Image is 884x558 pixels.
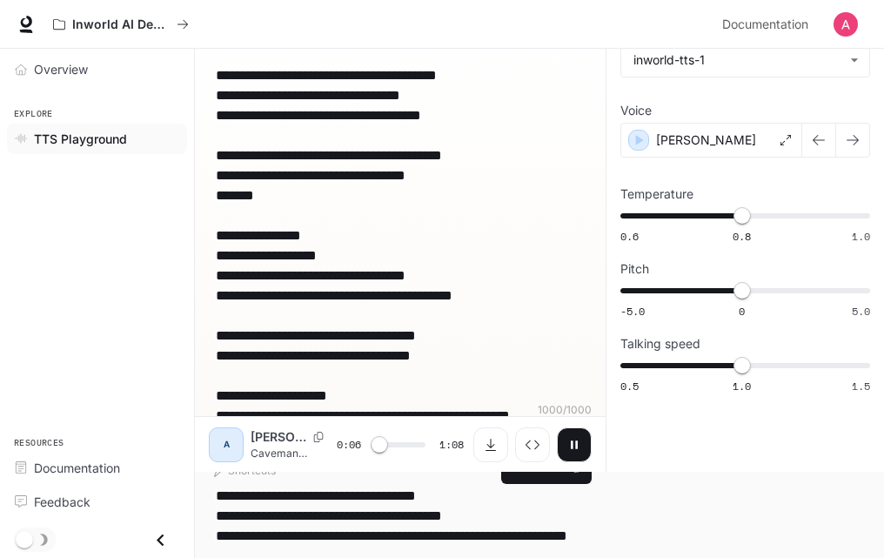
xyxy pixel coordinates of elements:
a: TTS Playground [7,124,187,154]
img: User avatar [834,12,858,37]
span: Overview [34,60,88,78]
span: Documentation [34,459,120,477]
p: [PERSON_NAME] [656,131,756,149]
p: Voice [620,104,652,117]
span: 0.5 [620,379,639,393]
a: Overview [7,54,187,84]
p: [PERSON_NAME] [251,428,306,446]
p: Pitch [620,263,649,275]
button: Download audio [473,427,508,462]
span: 1.0 [733,379,751,393]
div: inworld-tts-1 [633,51,841,69]
span: 0.8 [733,229,751,244]
p: Caveman Explain Magic Mushroom Sky have many food. Ground have many food. Some food good. Some fo... [251,446,334,461]
span: 1.5 [852,379,870,393]
button: Inspect [515,427,550,462]
button: All workspaces [45,7,197,42]
div: A [212,431,240,459]
span: 1:08 [439,436,464,454]
span: TTS Playground [34,130,127,148]
span: 0:06 [337,436,361,454]
a: Documentation [715,7,821,42]
span: -5.0 [620,304,645,319]
div: inworld-tts-1 [621,44,869,77]
span: 1.0 [852,229,870,244]
span: 5.0 [852,304,870,319]
span: 0.6 [620,229,639,244]
button: Copy Voice ID [306,432,331,442]
span: 0 [739,304,745,319]
a: Documentation [7,453,187,483]
p: Temperature [620,188,693,200]
p: Talking speed [620,338,700,350]
button: User avatar [828,7,863,42]
span: Documentation [722,14,808,36]
p: Inworld AI Demos [72,17,170,32]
